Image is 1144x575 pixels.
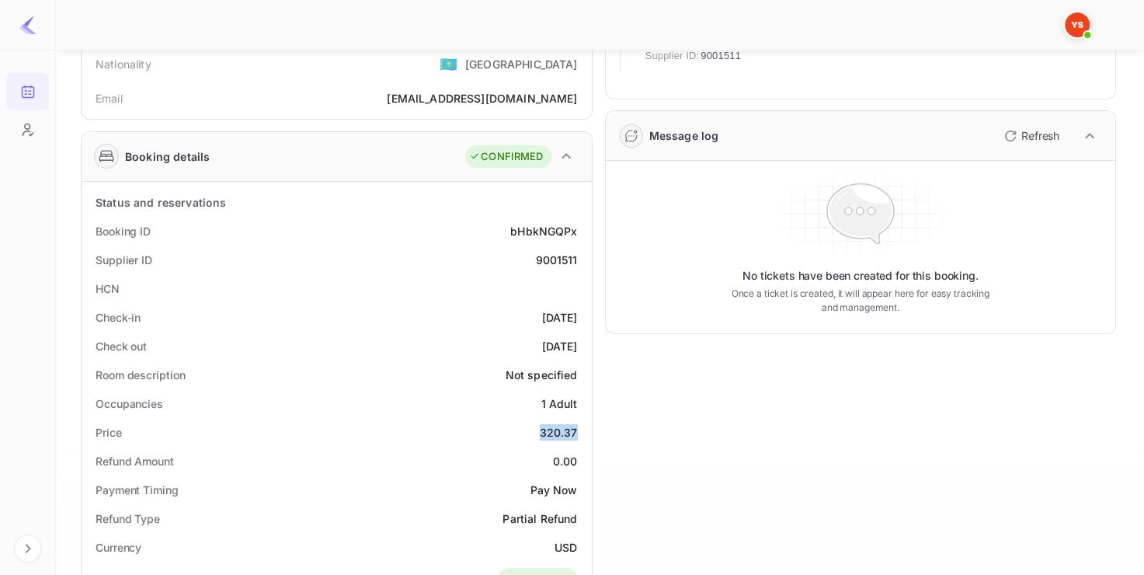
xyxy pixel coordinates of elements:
div: 1 Adult [541,396,577,412]
div: Email [96,90,123,106]
div: [DATE] [542,338,578,354]
div: Partial Refund [502,511,577,527]
button: Refresh [995,124,1066,148]
div: 320.37 [540,424,578,441]
div: Nationality [96,56,151,72]
div: Refund Type [96,511,160,527]
div: Room description [96,367,185,383]
div: CONFIRMED [469,149,543,165]
div: Supplier ID [96,252,152,268]
div: Not specified [506,367,578,383]
span: Supplier ID: [645,48,700,64]
button: Expand navigation [14,535,42,563]
div: [GEOGRAPHIC_DATA] [465,56,578,72]
div: Check out [96,338,147,354]
div: Pay Now [530,482,577,498]
span: 9001511 [701,48,741,64]
a: Customers [6,111,49,147]
div: Message log [649,127,719,144]
p: No tickets have been created for this booking. [742,268,979,284]
div: Booking details [125,148,210,165]
div: Occupancies [96,396,163,412]
div: Payment Timing [96,482,179,498]
img: LiteAPI [19,16,37,34]
div: [DATE] [542,309,578,326]
div: [EMAIL_ADDRESS][DOMAIN_NAME] [387,90,577,106]
div: bHbkNGQPx [510,223,577,239]
div: Booking ID [96,223,151,239]
span: United States [440,50,457,78]
div: Currency [96,539,141,556]
div: HCN [96,281,120,297]
div: USD [555,539,577,556]
div: Price [96,424,122,441]
div: Refund Amount [96,453,174,469]
div: 0.00 [553,453,578,469]
div: Status and reservations [96,194,226,211]
a: Bookings [6,73,49,109]
img: Yandex Support [1065,12,1090,37]
p: Once a ticket is created, it will appear here for easy tracking and management. [724,287,997,315]
div: 9001511 [535,252,577,268]
div: Check-in [96,309,141,326]
p: Refresh [1021,127,1059,144]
